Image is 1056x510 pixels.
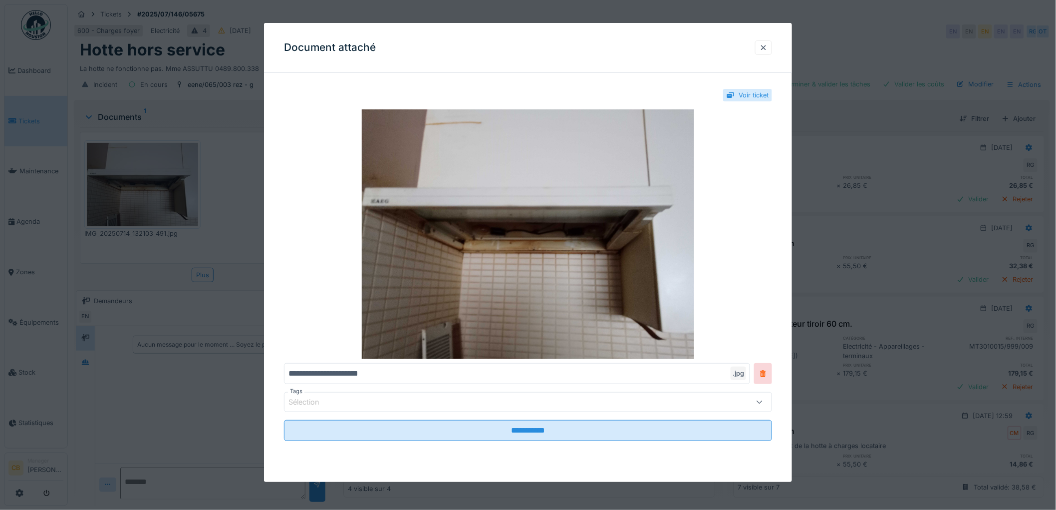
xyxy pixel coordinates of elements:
[288,397,333,408] div: Sélection
[731,367,746,380] div: .jpg
[739,90,769,100] div: Voir ticket
[288,387,304,396] label: Tags
[284,109,772,359] img: 75a685b2-d88d-403e-91e6-235251f3d167-IMG_20250714_132103_491.jpg
[284,41,376,54] h3: Document attaché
